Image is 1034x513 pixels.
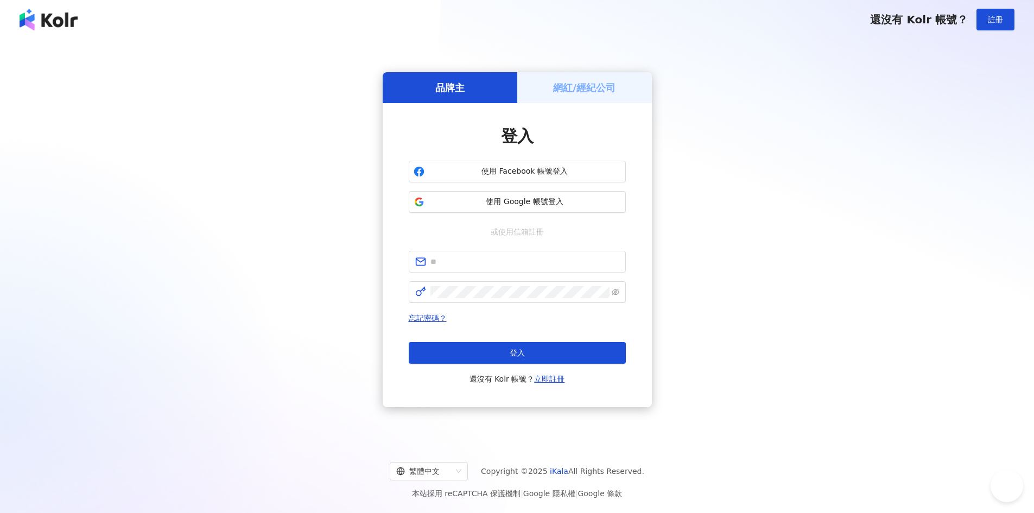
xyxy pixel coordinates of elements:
[988,15,1003,24] span: 註冊
[409,161,626,182] button: 使用 Facebook 帳號登入
[976,9,1014,30] button: 註冊
[470,372,565,385] span: 還沒有 Kolr 帳號？
[501,126,534,145] span: 登入
[510,349,525,357] span: 登入
[412,487,622,500] span: 本站採用 reCAPTCHA 保護機制
[575,489,578,498] span: |
[409,314,447,322] a: 忘記密碼？
[523,489,575,498] a: Google 隱私權
[991,470,1023,502] iframe: Help Scout Beacon - Open
[483,226,551,238] span: 或使用信箱註冊
[550,467,568,476] a: iKala
[578,489,622,498] a: Google 條款
[396,463,452,480] div: 繁體中文
[481,465,644,478] span: Copyright © 2025 All Rights Reserved.
[534,375,564,383] a: 立即註冊
[429,197,621,207] span: 使用 Google 帳號登入
[409,191,626,213] button: 使用 Google 帳號登入
[521,489,523,498] span: |
[612,288,619,296] span: eye-invisible
[20,9,78,30] img: logo
[553,81,616,94] h5: 網紅/經紀公司
[435,81,465,94] h5: 品牌主
[409,342,626,364] button: 登入
[870,13,968,26] span: 還沒有 Kolr 帳號？
[429,166,621,177] span: 使用 Facebook 帳號登入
